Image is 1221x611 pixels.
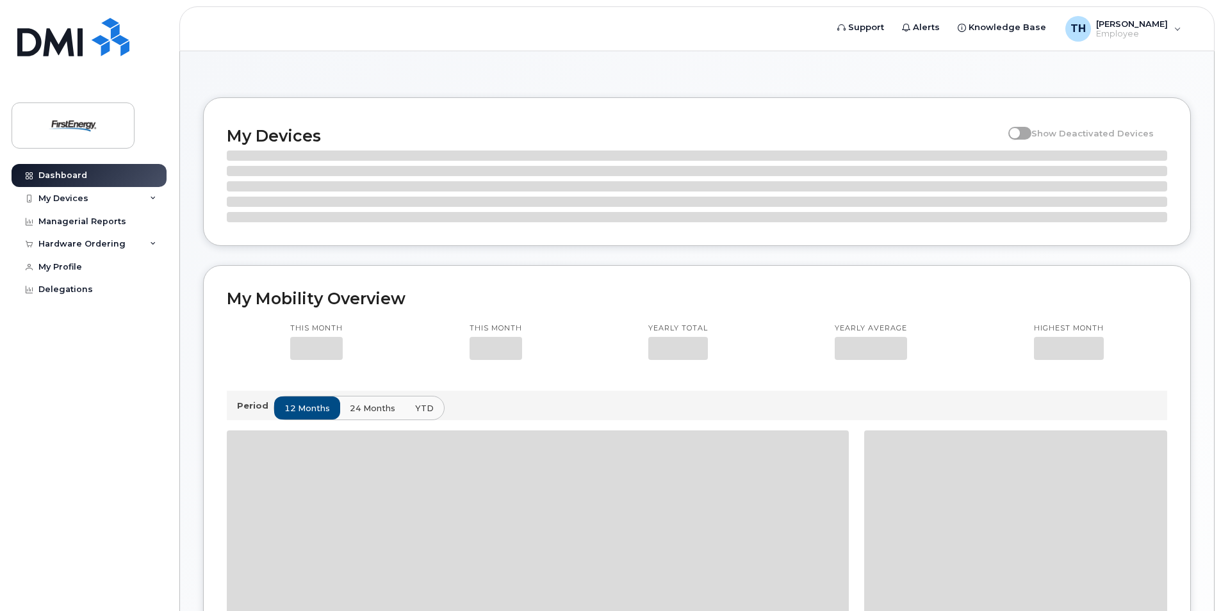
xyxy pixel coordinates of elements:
p: Yearly total [648,323,708,334]
p: Yearly average [835,323,907,334]
span: YTD [415,402,434,414]
input: Show Deactivated Devices [1008,121,1019,131]
p: Highest month [1034,323,1104,334]
p: Period [237,400,274,412]
h2: My Mobility Overview [227,289,1167,308]
p: This month [290,323,343,334]
h2: My Devices [227,126,1002,145]
span: Show Deactivated Devices [1031,128,1154,138]
span: 24 months [350,402,395,414]
p: This month [470,323,522,334]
